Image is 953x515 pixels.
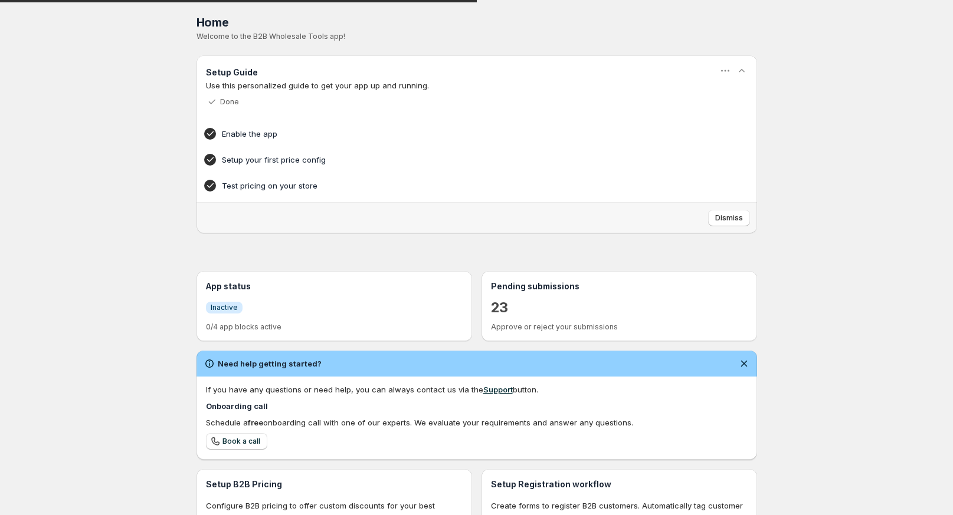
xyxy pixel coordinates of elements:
p: Approve or reject your submissions [491,322,748,332]
p: 0/4 app blocks active [206,322,463,332]
h4: Enable the app [222,128,695,140]
p: Done [220,97,239,107]
div: Schedule a onboarding call with one of our experts. We evaluate your requirements and answer any ... [206,417,748,428]
button: Dismiss notification [736,355,752,372]
p: Use this personalized guide to get your app up and running. [206,80,748,91]
h4: Test pricing on your store [222,180,695,192]
span: Book a call [222,437,260,446]
a: 23 [491,298,509,317]
a: Support [483,385,513,394]
a: Book a call [206,433,267,450]
h3: Pending submissions [491,280,748,292]
h3: App status [206,280,463,292]
span: Home [197,15,229,29]
button: Dismiss [708,210,750,226]
h4: Setup your first price config [222,154,695,166]
span: Dismiss [715,213,743,223]
h3: Setup B2B Pricing [206,478,463,490]
a: InfoInactive [206,301,243,313]
h4: Onboarding call [206,400,748,412]
b: free [248,418,263,427]
h3: Setup Registration workflow [491,478,748,490]
div: If you have any questions or need help, you can always contact us via the button. [206,384,748,395]
span: Inactive [211,303,238,312]
h3: Setup Guide [206,67,258,78]
p: Welcome to the B2B Wholesale Tools app! [197,32,757,41]
h2: Need help getting started? [218,358,322,369]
